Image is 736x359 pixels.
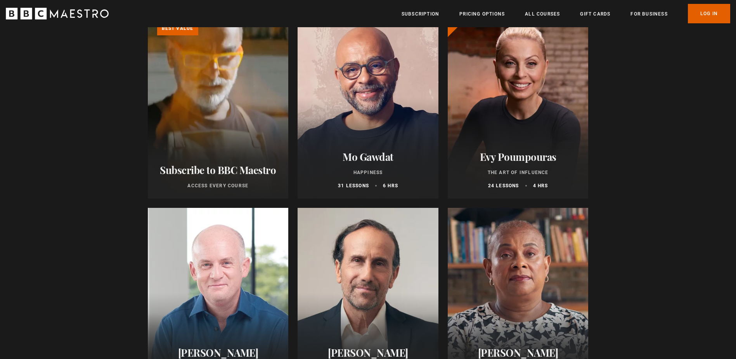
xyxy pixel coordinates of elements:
[157,21,198,35] p: Best value
[457,347,579,359] h2: [PERSON_NAME]
[298,12,438,199] a: Mo Gawdat Happiness 31 lessons 6 hrs
[157,347,279,359] h2: [PERSON_NAME]
[457,169,579,176] p: The Art of Influence
[307,151,429,163] h2: Mo Gawdat
[488,182,519,189] p: 24 lessons
[630,10,667,18] a: For business
[525,10,560,18] a: All Courses
[6,8,109,19] svg: BBC Maestro
[688,4,730,23] a: Log In
[402,10,439,18] a: Subscription
[383,182,398,189] p: 6 hrs
[580,10,610,18] a: Gift Cards
[448,12,589,199] a: Evy Poumpouras The Art of Influence 24 lessons 4 hrs New
[402,4,730,23] nav: Primary
[338,182,369,189] p: 31 lessons
[307,347,429,359] h2: [PERSON_NAME]
[459,10,505,18] a: Pricing Options
[307,169,429,176] p: Happiness
[533,182,548,189] p: 4 hrs
[457,151,579,163] h2: Evy Poumpouras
